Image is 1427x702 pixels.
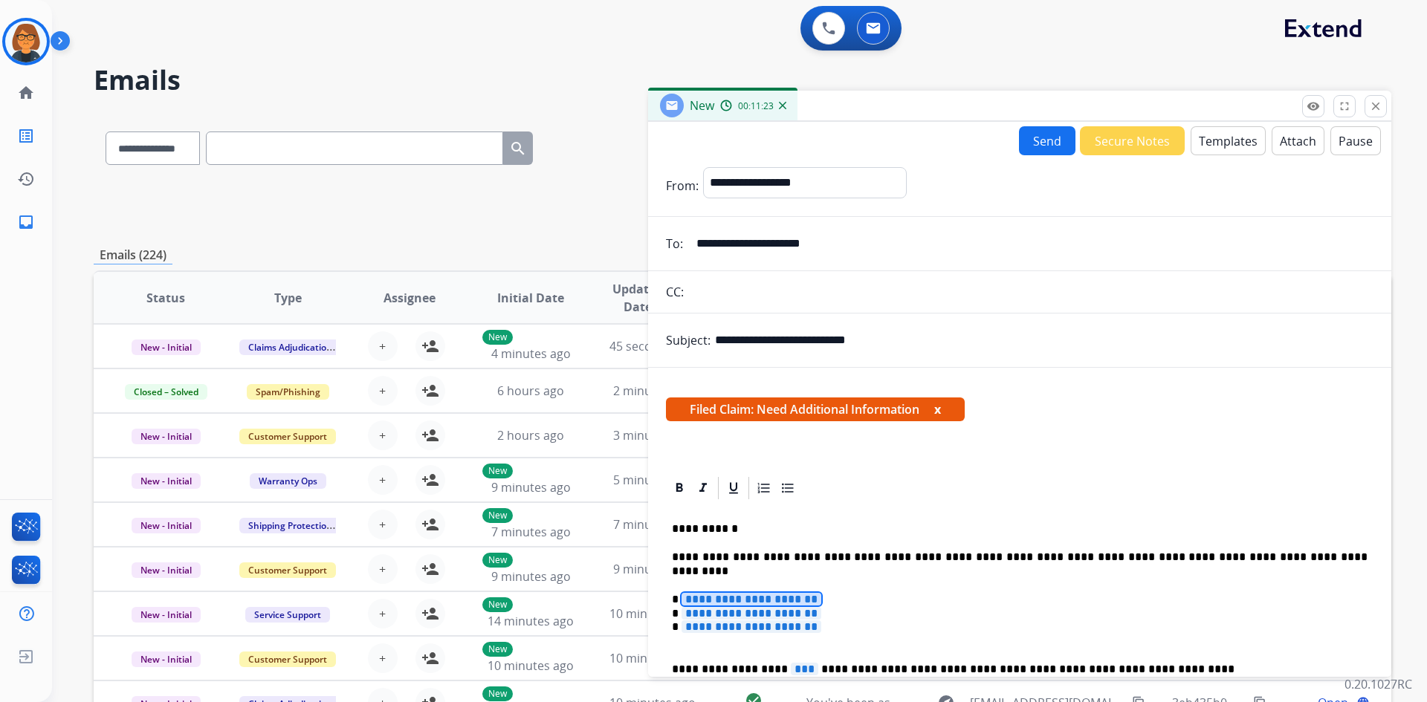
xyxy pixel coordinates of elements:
[934,400,941,418] button: x
[604,280,672,316] span: Updated Date
[777,477,799,499] div: Bullet List
[421,382,439,400] mat-icon: person_add
[247,384,329,400] span: Spam/Phishing
[239,651,336,667] span: Customer Support
[666,283,684,301] p: CC:
[250,473,326,489] span: Warranty Ops
[1272,126,1324,155] button: Attach
[491,524,571,540] span: 7 minutes ago
[497,289,564,307] span: Initial Date
[722,477,745,499] div: Underline
[491,568,571,585] span: 9 minutes ago
[421,649,439,667] mat-icon: person_add
[379,560,386,578] span: +
[421,426,439,444] mat-icon: person_add
[482,508,513,523] p: New
[94,65,1391,95] h2: Emails
[738,100,774,112] span: 00:11:23
[690,97,714,114] span: New
[613,516,693,533] span: 7 minutes ago
[666,331,711,349] p: Subject:
[613,383,693,399] span: 2 minutes ago
[497,383,564,399] span: 6 hours ago
[379,649,386,667] span: +
[488,613,574,629] span: 14 minutes ago
[17,84,35,102] mat-icon: home
[17,170,35,188] mat-icon: history
[609,605,696,622] span: 10 minutes ago
[421,560,439,578] mat-icon: person_add
[132,562,201,578] span: New - Initial
[1369,100,1382,113] mat-icon: close
[239,562,336,578] span: Customer Support
[613,427,693,443] span: 3 minutes ago
[497,427,564,443] span: 2 hours ago
[491,479,571,495] span: 9 minutes ago
[368,599,398,628] button: +
[368,510,398,539] button: +
[239,429,336,444] span: Customer Support
[613,472,693,488] span: 5 minutes ago
[609,338,696,354] span: 45 seconds ago
[491,345,571,362] span: 4 minutes ago
[609,650,696,666] span: 10 minutes ago
[421,605,439,623] mat-icon: person_add
[239,518,341,533] span: Shipping Protection
[1307,100,1320,113] mat-icon: remove_red_eye
[379,471,386,489] span: +
[132,651,201,667] span: New - Initial
[666,397,965,421] span: Filed Claim: Need Additional Information
[368,420,398,450] button: +
[368,554,398,584] button: +
[17,213,35,231] mat-icon: inbox
[132,339,201,355] span: New - Initial
[482,597,513,612] p: New
[94,246,172,264] p: Emails (224)
[482,553,513,568] p: New
[368,643,398,673] button: +
[509,140,527,157] mat-icon: search
[421,516,439,533] mat-icon: person_add
[379,382,386,400] span: +
[421,471,439,489] mat-icon: person_add
[5,21,47,62] img: avatar
[1191,126,1266,155] button: Templates
[668,477,690,499] div: Bold
[666,177,699,195] p: From:
[132,518,201,533] span: New - Initial
[245,607,330,623] span: Service Support
[379,605,386,623] span: +
[1330,126,1381,155] button: Pause
[384,289,436,307] span: Assignee
[379,516,386,533] span: +
[379,337,386,355] span: +
[132,473,201,489] span: New - Initial
[482,330,513,345] p: New
[1080,126,1185,155] button: Secure Notes
[692,477,714,499] div: Italic
[482,464,513,478] p: New
[239,339,341,355] span: Claims Adjudication
[666,235,683,253] p: To:
[1345,675,1412,693] p: 0.20.1027RC
[1019,126,1075,155] button: Send
[1338,100,1351,113] mat-icon: fullscreen
[132,607,201,623] span: New - Initial
[146,289,185,307] span: Status
[379,426,386,444] span: +
[368,376,398,406] button: +
[753,477,775,499] div: Ordered List
[421,337,439,355] mat-icon: person_add
[274,289,302,307] span: Type
[368,331,398,361] button: +
[482,642,513,657] p: New
[488,657,574,674] span: 10 minutes ago
[368,465,398,495] button: +
[132,429,201,444] span: New - Initial
[125,384,207,400] span: Closed – Solved
[613,561,693,577] span: 9 minutes ago
[17,127,35,145] mat-icon: list_alt
[482,686,513,701] p: New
